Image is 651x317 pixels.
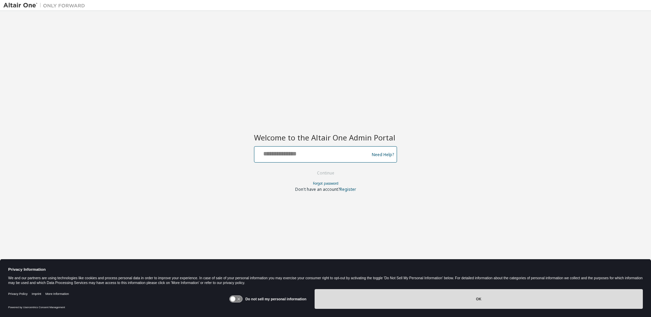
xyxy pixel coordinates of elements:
[295,186,340,192] span: Don't have an account?
[313,181,338,186] a: Forgot password
[254,133,397,142] h2: Welcome to the Altair One Admin Portal
[3,2,89,9] img: Altair One
[340,186,356,192] a: Register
